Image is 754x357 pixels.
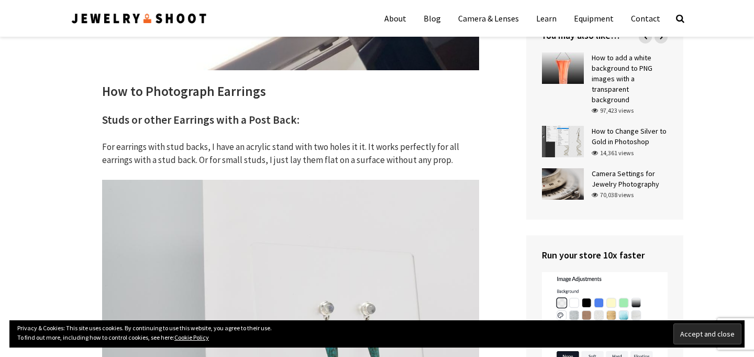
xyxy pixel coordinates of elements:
div: 70,038 views [592,191,634,200]
a: Contact [623,5,668,31]
div: 97,423 views [592,106,634,116]
input: Accept and close [673,323,741,344]
img: Jewelry Photographer Bay Area - San Francisco | Nationwide via Mail [71,12,208,26]
a: How to Change Silver to Gold in Photoshop [592,127,667,147]
a: Camera & Lenses [450,5,527,31]
a: Equipment [566,5,622,31]
a: Cookie Policy [174,333,209,341]
h3: Studs or other Earrings with a Post Back: [102,113,479,128]
a: Learn [528,5,564,31]
a: Blog [416,5,449,31]
p: For earrings with stud backs, I have an acrylic stand with two holes it it. It works perfectly fo... [102,140,479,167]
a: About [376,5,414,31]
h2: How to Photograph Earrings [102,83,479,100]
div: 14,361 views [592,148,634,158]
a: Camera Settings for Jewelry Photography [592,169,659,189]
h4: Run your store 10x faster [542,248,668,262]
div: Privacy & Cookies: This site uses cookies. By continuing to use this website, you agree to their ... [9,320,745,348]
a: How to add a white background to PNG images with a transparent background [592,53,652,104]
